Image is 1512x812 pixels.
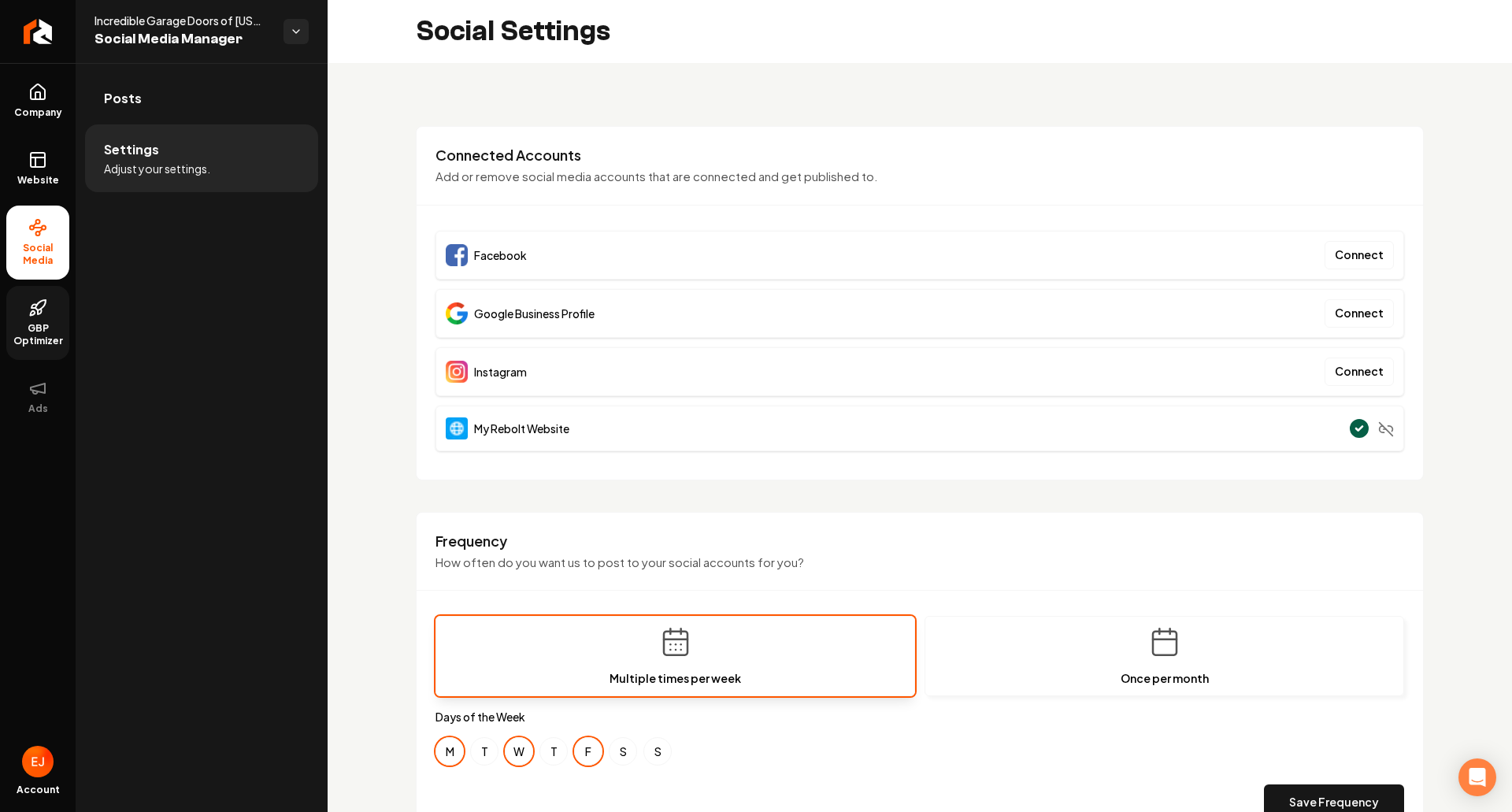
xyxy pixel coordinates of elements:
[8,106,69,119] span: Company
[435,554,1404,572] p: How often do you want us to post to your social accounts for you?
[435,168,1404,186] p: Add or remove social media accounts that are connected and get published to.
[474,247,527,263] span: Facebook
[446,417,468,439] img: Website
[1458,758,1496,796] div: Open Intercom Messenger
[539,737,568,766] button: Thursday
[505,737,533,766] button: Wednesday
[11,174,65,187] span: Website
[446,302,468,324] img: Google
[6,242,69,267] span: Social Media
[474,421,569,436] span: My Rebolt Website
[94,13,271,28] span: Incredible Garage Doors of [US_STATE] LLC
[6,322,69,347] span: GBP Optimizer
[609,737,637,766] button: Saturday
[416,16,610,47] h2: Social Settings
[22,746,54,777] button: Open user button
[6,138,69,199] a: Website
[22,402,54,415] span: Ads
[435,146,1404,165] h3: Connected Accounts
[446,244,468,266] img: Facebook
[435,709,1404,725] label: Days of the Week
[24,19,53,44] img: Rebolt Logo
[435,737,464,766] button: Monday
[435,616,915,696] button: Multiple times per week
[22,746,54,777] img: Eduard Joers
[574,737,602,766] button: Friday
[104,161,210,176] span: Adjust your settings.
[6,286,69,360] a: GBP Optimizer
[474,306,595,321] span: Google Business Profile
[643,737,672,766] button: Sunday
[1325,299,1394,328] button: Connect
[446,361,468,383] img: Instagram
[17,784,60,796] span: Account
[85,73,318,124] a: Posts
[6,70,69,132] a: Company
[474,364,527,380] span: Instagram
[1325,358,1394,386] button: Connect
[470,737,498,766] button: Tuesday
[104,140,159,159] span: Settings
[104,89,142,108] span: Posts
[925,616,1404,696] button: Once per month
[6,366,69,428] button: Ads
[94,28,271,50] span: Social Media Manager
[435,532,1404,551] h3: Frequency
[1325,241,1394,269] button: Connect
